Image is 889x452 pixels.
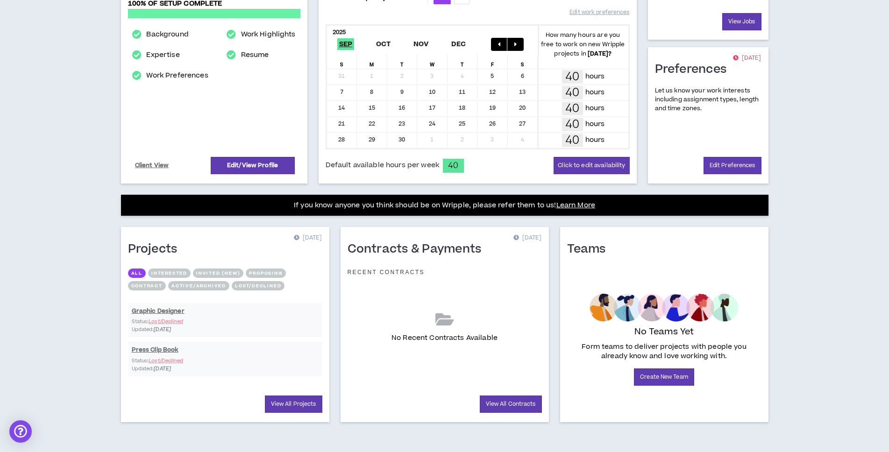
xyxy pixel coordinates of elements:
[241,29,296,40] a: Work Highlights
[337,38,355,50] span: Sep
[134,157,171,174] a: Client View
[655,62,734,77] h1: Preferences
[326,160,439,170] span: Default available hours per week
[357,55,387,69] div: M
[508,55,538,69] div: S
[146,49,179,61] a: Expertise
[168,281,229,290] button: Active/Archived
[391,333,498,343] p: No Recent Contracts Available
[655,86,761,113] p: Let us know your work interests including assignment types, length and time zones.
[588,49,612,58] b: [DATE] ?
[387,55,418,69] div: T
[567,242,613,257] h1: Teams
[374,38,393,50] span: Oct
[146,70,208,81] a: Work Preferences
[585,119,605,129] p: hours
[704,157,761,174] a: Edit Preferences
[733,54,761,63] p: [DATE]
[193,268,243,278] button: Invited (new)
[348,268,425,276] p: Recent Contracts
[448,55,478,69] div: T
[148,268,191,278] button: Interested
[590,294,739,322] img: empty
[513,233,541,243] p: [DATE]
[246,268,285,278] button: Proposing
[585,103,605,113] p: hours
[634,325,694,339] p: No Teams Yet
[232,281,284,290] button: Lost/Declined
[480,395,542,413] a: View All Contracts
[554,157,629,174] button: Click to edit availability
[417,55,448,69] div: W
[585,87,605,98] p: hours
[9,420,32,443] div: Open Intercom Messenger
[477,55,508,69] div: F
[571,342,758,361] p: Form teams to deliver projects with people you already know and love working with.
[412,38,431,50] span: Nov
[333,28,346,36] b: 2025
[634,368,694,386] a: Create New Team
[348,242,489,257] h1: Contracts & Payments
[722,13,761,30] a: View Jobs
[585,71,605,82] p: hours
[327,55,357,69] div: S
[538,30,628,58] p: How many hours are you free to work on new Wripple projects in
[146,29,188,40] a: Background
[128,281,166,290] button: Contract
[556,200,595,210] a: Learn More
[585,135,605,145] p: hours
[294,200,595,211] p: If you know anyone you think should be on Wripple, please refer them to us!
[569,4,629,21] a: Edit work preferences
[211,157,295,174] a: Edit/View Profile
[128,242,185,257] h1: Projects
[449,38,468,50] span: Dec
[265,395,322,413] a: View All Projects
[241,49,269,61] a: Resume
[128,268,146,278] button: All
[294,233,322,243] p: [DATE]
